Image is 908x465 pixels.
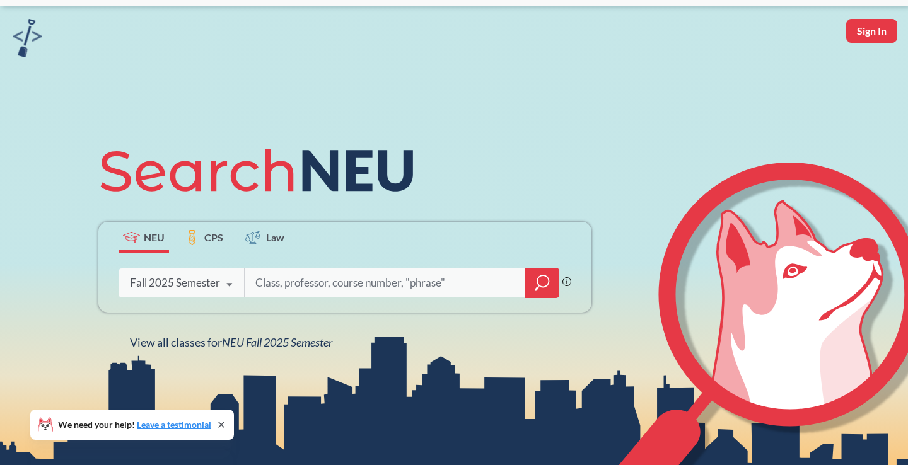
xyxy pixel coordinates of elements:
img: sandbox logo [13,19,42,57]
div: Fall 2025 Semester [130,276,220,290]
div: magnifying glass [525,268,559,298]
span: NEU Fall 2025 Semester [222,335,332,349]
a: Leave a testimonial [137,419,211,430]
span: We need your help! [58,420,211,429]
span: NEU [144,230,165,244]
a: sandbox logo [13,19,42,61]
span: Law [266,230,284,244]
span: View all classes for [130,335,332,349]
input: Class, professor, course number, "phrase" [254,270,516,296]
button: Sign In [846,19,897,43]
span: CPS [204,230,223,244]
svg: magnifying glass [535,274,550,292]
